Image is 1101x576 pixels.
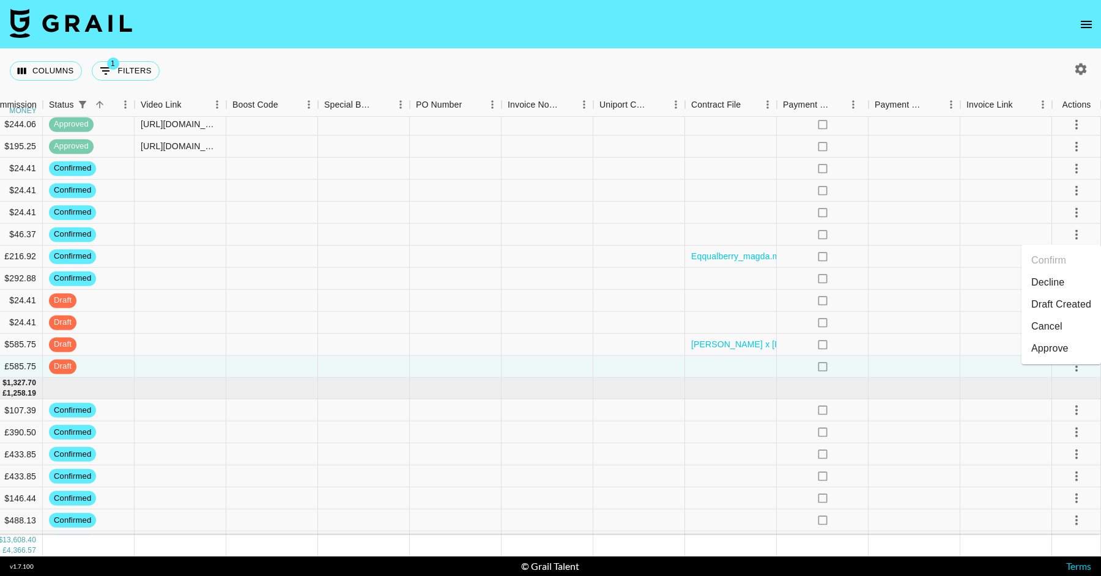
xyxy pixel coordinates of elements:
span: confirmed [49,404,96,416]
button: Sort [650,96,667,113]
span: draft [49,295,76,306]
span: approved [49,119,94,130]
span: confirmed [49,426,96,438]
button: Menu [575,95,593,114]
a: Terms [1066,560,1091,572]
button: Menu [208,95,226,114]
div: £ [2,545,7,556]
button: select merge strategy [1066,180,1087,201]
div: https://www.tiktok.com/@monicagartner/video/7551497234437721366 [141,140,220,152]
div: Actions [1062,93,1091,117]
div: 4,366.57 [7,545,36,556]
button: Menu [116,95,135,114]
button: select merge strategy [1066,422,1087,443]
div: £ [2,388,7,399]
a: Eqqualberry_magda.mysz_20250910.pdf [691,250,851,262]
div: $ [2,378,7,388]
span: confirmed [49,514,96,526]
div: 1 active filter [74,96,91,113]
div: Payment Sent [783,93,831,117]
button: Sort [741,96,758,113]
span: draft [49,339,76,350]
div: Boost Code [232,93,278,117]
button: select merge strategy [1066,400,1087,421]
div: Special Booking Type [324,93,374,117]
div: PO Number [410,93,502,117]
span: confirmed [49,448,96,460]
span: 1 [107,57,119,70]
div: Uniport Contact Email [599,93,650,117]
div: Approve [1031,341,1069,356]
button: Sort [1013,96,1030,113]
span: confirmed [49,251,96,262]
button: Menu [667,95,685,114]
div: Video Link [135,93,226,117]
a: [PERSON_NAME] x [PERSON_NAME] Colostrum IG [DATE].docx [691,338,949,350]
button: Menu [300,95,318,114]
div: © Grail Talent [521,560,579,572]
button: select merge strategy [1066,510,1087,531]
div: money [9,107,37,114]
div: v 1.7.100 [10,563,34,570]
li: Decline [1021,271,1101,294]
span: confirmed [49,185,96,196]
div: Contract File [685,93,777,117]
button: select merge strategy [1066,136,1087,157]
div: Payment Sent Date [875,93,925,117]
div: https://www.tiktok.com/@leonnklr/video/7548549199604796675 [141,118,220,130]
span: draft [49,317,76,328]
button: Show filters [74,96,91,113]
div: Status [49,93,74,117]
button: Sort [925,96,942,113]
div: Invoice Link [966,93,1013,117]
button: Menu [758,95,777,114]
img: Grail Talent [10,9,132,38]
div: Payment Sent [777,93,869,117]
button: Sort [182,96,199,113]
button: Menu [1034,95,1052,114]
div: Invoice Notes [508,93,558,117]
div: Actions [1052,93,1101,117]
div: 13,608.40 [2,535,36,545]
span: confirmed [49,273,96,284]
button: Menu [391,95,410,114]
div: PO Number [416,93,462,117]
button: Sort [278,96,295,113]
button: select merge strategy [1066,224,1087,245]
li: Cancel [1021,316,1101,338]
div: Uniport Contact Email [593,93,685,117]
button: Sort [91,96,108,113]
button: Menu [844,95,862,114]
button: Menu [942,95,960,114]
div: Status [43,93,135,117]
span: confirmed [49,207,96,218]
div: Boost Code [226,93,318,117]
button: open drawer [1074,12,1099,37]
span: confirmed [49,229,96,240]
button: select merge strategy [1066,114,1087,135]
button: select merge strategy [1066,356,1087,377]
li: Draft Created [1021,294,1101,316]
div: Special Booking Type [318,93,410,117]
button: select merge strategy [1066,488,1087,509]
div: 1,327.70 [7,378,36,388]
button: select merge strategy [1066,444,1087,465]
span: confirmed [49,492,96,504]
div: Invoice Notes [502,93,593,117]
button: select merge strategy [1066,158,1087,179]
button: select merge strategy [1066,532,1087,553]
button: Show filters [92,61,160,81]
button: Sort [558,96,575,113]
div: Payment Sent Date [869,93,960,117]
div: 1,258.19 [7,388,36,399]
span: confirmed [49,163,96,174]
button: Sort [462,96,479,113]
div: Video Link [141,93,182,117]
button: Sort [374,96,391,113]
span: approved [49,141,94,152]
button: Menu [483,95,502,114]
span: draft [49,361,76,372]
span: confirmed [49,470,96,482]
button: Sort [831,96,848,113]
button: select merge strategy [1066,466,1087,487]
